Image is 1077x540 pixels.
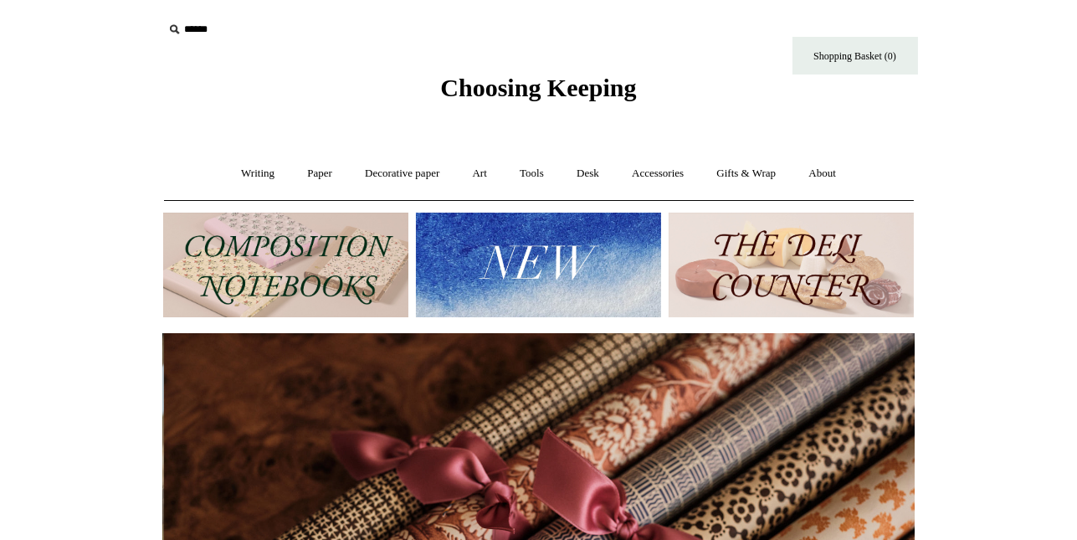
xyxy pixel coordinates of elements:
a: Paper [292,152,347,196]
img: 202302 Composition ledgers.jpg__PID:69722ee6-fa44-49dd-a067-31375e5d54ec [163,213,408,317]
a: Decorative paper [350,152,454,196]
a: Gifts & Wrap [701,152,791,196]
a: Desk [562,152,614,196]
a: About [793,152,851,196]
a: Tools [505,152,559,196]
a: Accessories [617,152,699,196]
span: Choosing Keeping [440,74,636,101]
img: New.jpg__PID:f73bdf93-380a-4a35-bcfe-7823039498e1 [416,213,661,317]
a: Choosing Keeping [440,87,636,99]
img: The Deli Counter [669,213,914,317]
a: Shopping Basket (0) [792,37,918,75]
a: Art [458,152,502,196]
a: Writing [226,152,290,196]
